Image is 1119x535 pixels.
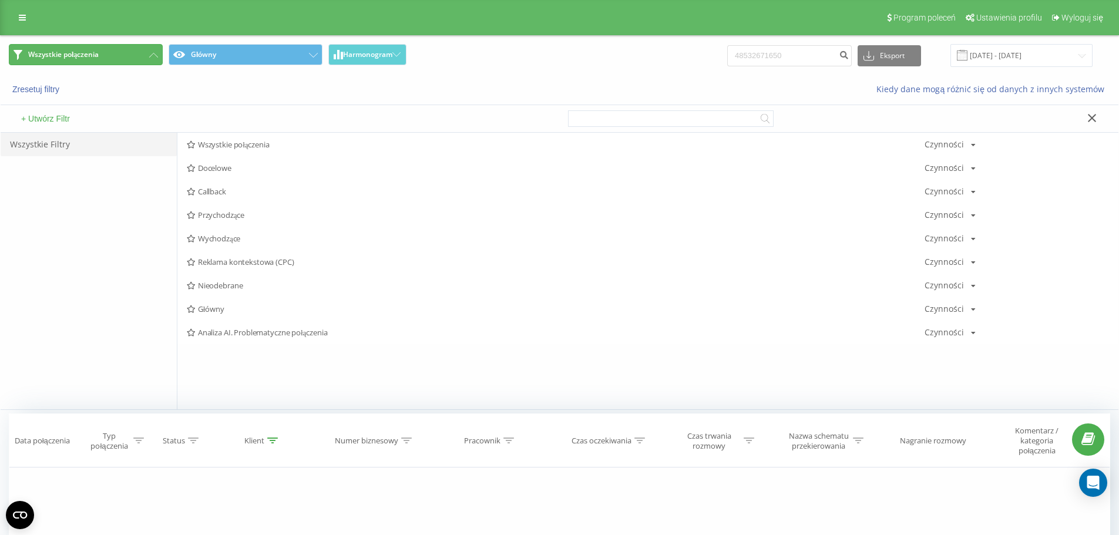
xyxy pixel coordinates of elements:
[925,328,964,337] div: Czynności
[1084,113,1101,125] button: Zamknij
[1079,469,1107,497] div: Open Intercom Messenger
[187,258,925,266] span: Reklama kontekstowa (CPC)
[900,436,966,446] div: Nagranie rozmowy
[6,501,34,529] button: Open CMP widget
[572,436,631,446] div: Czas oczekiwania
[464,436,500,446] div: Pracownik
[187,211,925,219] span: Przychodzące
[925,164,964,172] div: Czynności
[163,436,185,446] div: Status
[18,113,73,124] button: + Utwórz Filtr
[244,436,264,446] div: Klient
[1003,426,1071,456] div: Komentarz / kategoria połączenia
[28,50,99,59] span: Wszystkie połączenia
[187,305,925,313] span: Główny
[925,140,964,149] div: Czynności
[343,51,392,59] span: Harmonogram
[925,281,964,290] div: Czynności
[328,44,406,65] button: Harmonogram
[187,281,925,290] span: Nieodebrane
[925,234,964,243] div: Czynności
[876,83,1110,95] a: Kiedy dane mogą różnić się od danych z innych systemów
[1,133,177,156] div: Wszystkie Filtry
[187,234,925,243] span: Wychodzące
[976,13,1042,22] span: Ustawienia profilu
[925,258,964,266] div: Czynności
[187,328,925,337] span: Analiza AI. Problematyczne połączenia
[787,431,850,451] div: Nazwa schematu przekierowania
[925,305,964,313] div: Czynności
[187,187,925,196] span: Callback
[9,44,163,65] button: Wszystkie połączenia
[9,84,65,95] button: Zresetuj filtry
[169,44,322,65] button: Główny
[858,45,921,66] button: Eksport
[1061,13,1103,22] span: Wyloguj się
[925,187,964,196] div: Czynności
[335,436,398,446] div: Numer biznesowy
[727,45,852,66] input: Wyszukiwanie według numeru
[678,431,741,451] div: Czas trwania rozmowy
[15,436,70,446] div: Data połączenia
[925,211,964,219] div: Czynności
[88,431,130,451] div: Typ połączenia
[187,140,925,149] span: Wszystkie połączenia
[893,13,956,22] span: Program poleceń
[187,164,925,172] span: Docelowe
